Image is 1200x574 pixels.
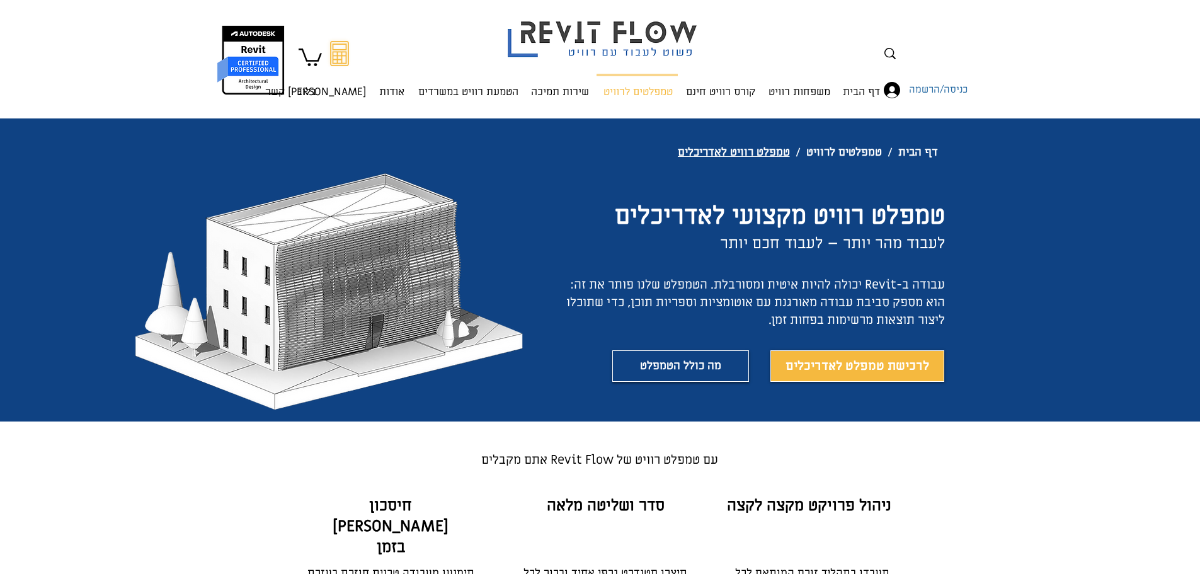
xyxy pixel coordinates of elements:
[898,145,938,159] span: דף הבית
[763,74,835,110] p: משפחות רוויט
[800,140,888,164] a: טמפלטים לרוויט
[260,74,371,110] p: [PERSON_NAME] קשר
[374,74,409,110] p: אודות
[526,74,594,110] p: שירות תמיכה
[333,495,449,558] span: חיסכון [PERSON_NAME] בזמן
[770,350,944,382] a: לרכישת טמפלט לאדריכלים
[640,357,721,376] span: מה כולל הטמפלט
[425,451,775,469] p: ​
[727,495,891,516] span: ניהול פרויקט מקצה לקצה
[481,452,718,468] span: עם טמפלט רוויט של Revit Flow אתם מקבלים
[905,82,972,98] span: כניסה/הרשמה
[411,74,525,99] a: הטמעת רוויט במשרדים
[125,165,534,416] img: בניין משרדים טמפלט רוויט
[806,145,882,159] span: טמפלטים לרוויט
[875,78,932,102] button: כניסה/הרשמה
[216,25,286,95] img: autodesk certified professional in revit for architectural design יונתן אלדד
[786,357,929,375] span: לרכישת טמפלט לאדריכלים
[678,145,790,159] span: טמפלט רוויט לאדריכלים
[372,74,411,99] a: אודות
[720,233,945,254] span: לעבוד מהר יותר – לעבוד חכם יותר
[762,74,837,99] a: משפחות רוויט
[525,74,595,99] a: שירות תמיכה
[547,495,665,516] span: סדר ושליטה מלאה
[566,277,945,328] span: עבודה ב-Revit יכולה להיות איטית ומסורבלת. הטמפלט שלנו פותר את זה: הוא מספק סביבת עבודה מאורגנת עם...
[289,74,886,99] nav: אתר
[598,76,678,110] p: טמפלטים לרוויט
[413,74,523,110] p: הטמעת רוויט במשרדים
[612,350,749,382] a: מה כולל הטמפלט
[796,146,800,158] span: /
[888,146,892,158] span: /
[323,74,372,99] a: [PERSON_NAME] קשר
[837,74,886,99] a: דף הבית
[293,74,321,110] p: בלוג
[615,199,945,232] span: טמפלט רוויט מקצועי לאדריכלים
[892,140,944,164] a: דף הבית
[838,74,885,110] p: דף הבית
[595,74,679,99] a: טמפלטים לרוויט
[292,74,323,99] a: בלוג
[681,74,760,110] p: קורס רוויט חינם
[671,140,796,164] a: טמפלט רוויט לאדריכלים
[605,139,944,164] nav: נתיב הניווט (breadcrumbs)
[330,41,349,66] svg: מחשבון מעבר מאוטוקאד לרוויט
[679,74,762,99] a: קורס רוויט חינם
[495,2,713,60] img: Revit flow logo פשוט לעבוד עם רוויט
